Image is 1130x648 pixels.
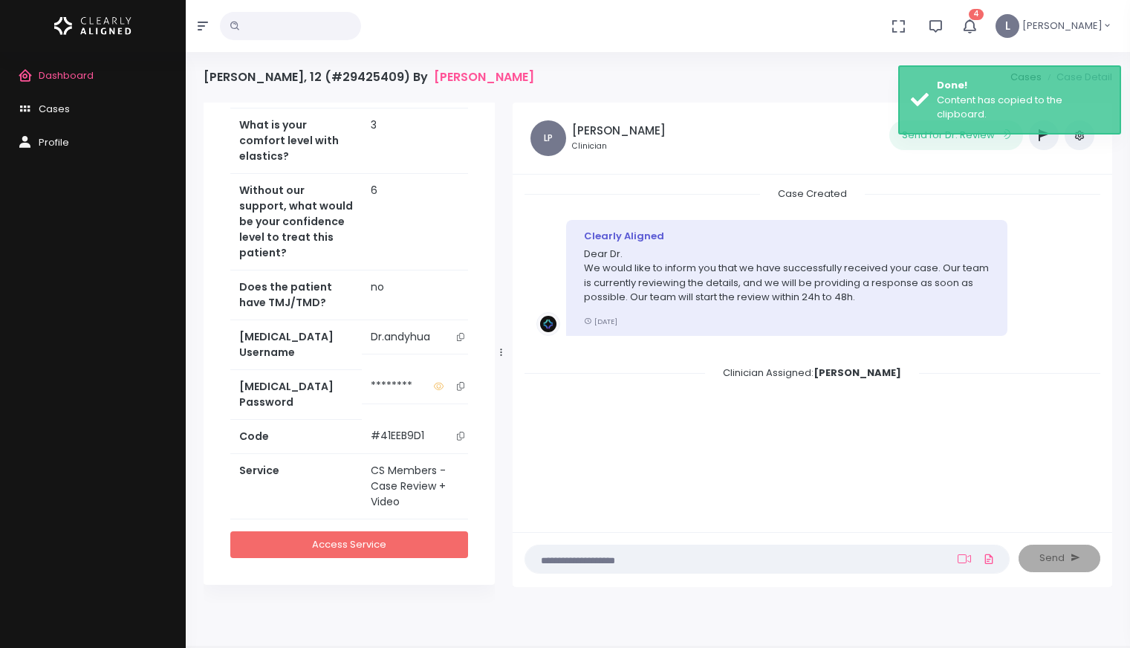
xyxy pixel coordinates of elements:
div: Content has copied to the clipboard. [937,93,1108,122]
td: #41EEB9D1 [362,419,480,453]
th: [MEDICAL_DATA] Password [230,369,362,419]
small: Clinician [572,140,666,152]
th: Without our support, what would be your confidence level to treat this patient? [230,173,362,270]
a: Access Service [230,531,468,559]
p: Dear Dr. We would like to inform you that we have successfully received your case. Our team is cu... [584,247,990,305]
span: 4 [969,9,984,20]
td: no [362,270,480,320]
small: [DATE] [584,317,617,326]
th: [MEDICAL_DATA] Username [230,320,362,369]
th: Does the patient have TMJ/TMD? [230,270,362,320]
b: [PERSON_NAME] [814,366,901,380]
a: Add Files [980,545,998,572]
th: Code [230,419,362,453]
span: LP [530,120,566,156]
span: [PERSON_NAME] [1022,19,1103,33]
a: Add Loom Video [955,553,974,565]
td: 3 [362,108,480,173]
button: Send for Dr. Review [889,120,1023,150]
th: What is your comfort level with elastics? [230,108,362,173]
span: L [996,14,1019,38]
span: Cases [39,102,70,116]
span: Profile [39,135,69,149]
span: Clinician Assigned: [705,361,919,384]
div: CS Members - Case Review + Video [371,463,471,510]
div: Clearly Aligned [584,229,990,244]
h5: [PERSON_NAME] [572,124,666,137]
span: Dashboard [39,68,94,82]
div: Done! [937,78,1108,93]
span: Case Created [760,182,865,205]
img: Logo Horizontal [54,10,131,42]
h4: [PERSON_NAME], 12 (#29425409) By [204,70,534,84]
a: [PERSON_NAME] [434,70,534,84]
div: scrollable content [204,103,495,603]
th: Service [230,454,362,519]
td: Dr.andyhua [362,320,480,354]
td: 6 [362,173,480,270]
